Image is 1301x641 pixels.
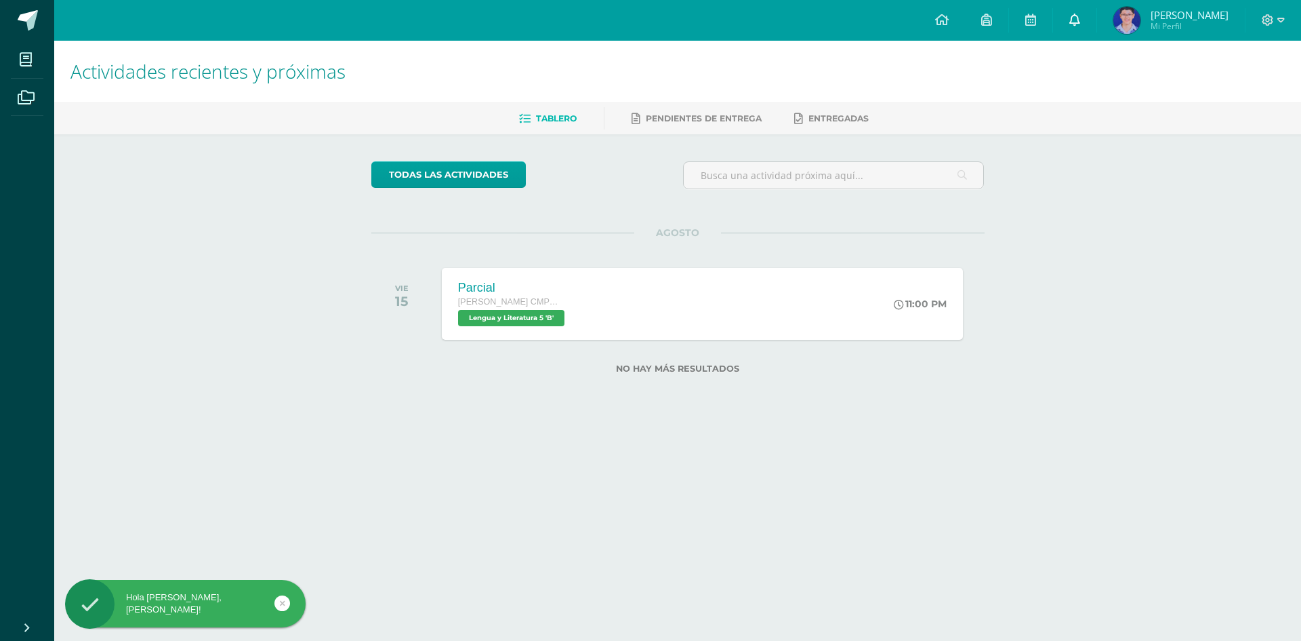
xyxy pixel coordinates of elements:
[536,113,577,123] span: Tablero
[458,281,568,295] div: Parcial
[1151,20,1228,32] span: Mi Perfil
[794,108,869,130] a: Entregadas
[371,364,985,374] label: No hay más resultados
[684,162,984,189] input: Busca una actividad próxima aquí...
[632,108,762,130] a: Pendientes de entrega
[1113,7,1140,34] img: eac8305da70ec4796f38150793d9e04f.png
[808,113,869,123] span: Entregadas
[519,108,577,130] a: Tablero
[634,227,721,239] span: AGOSTO
[65,591,306,616] div: Hola [PERSON_NAME], [PERSON_NAME]!
[458,310,564,326] span: Lengua y Literatura 5 'B'
[458,297,560,307] span: [PERSON_NAME] CMP Bachillerato en CCLL con Orientación en Computación
[395,284,409,293] div: VIE
[646,113,762,123] span: Pendientes de entrega
[70,58,346,84] span: Actividades recientes y próximas
[371,161,526,188] a: todas las Actividades
[894,298,947,310] div: 11:00 PM
[1151,8,1228,22] span: [PERSON_NAME]
[395,293,409,309] div: 15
